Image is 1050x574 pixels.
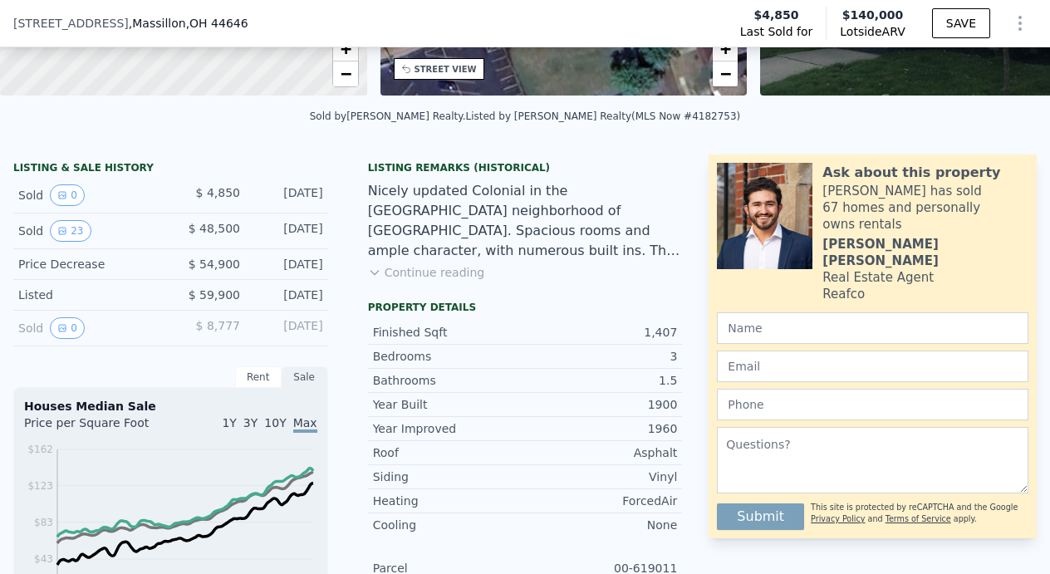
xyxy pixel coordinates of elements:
[373,324,525,341] div: Finished Sqft
[368,301,683,314] div: Property details
[373,444,525,461] div: Roof
[822,269,934,286] div: Real Estate Agent
[525,348,677,365] div: 3
[717,389,1028,420] input: Phone
[373,372,525,389] div: Bathrooms
[196,319,240,332] span: $ 8,777
[525,444,677,461] div: Asphalt
[27,444,53,455] tspan: $162
[373,396,525,413] div: Year Built
[18,184,157,206] div: Sold
[50,220,91,242] button: View historical data
[333,37,358,61] a: Zoom in
[373,420,525,437] div: Year Improved
[525,396,677,413] div: 1900
[720,38,731,59] span: +
[340,38,351,59] span: +
[18,287,157,303] div: Listed
[717,312,1028,344] input: Name
[253,220,323,242] div: [DATE]
[465,110,740,122] div: Listed by [PERSON_NAME] Realty (MLS Now #4182753)
[932,8,990,38] button: SAVE
[415,63,477,76] div: STREET VIEW
[822,236,1028,269] div: [PERSON_NAME] [PERSON_NAME]
[13,15,129,32] span: [STREET_ADDRESS]
[525,469,677,485] div: Vinyl
[822,183,1028,233] div: [PERSON_NAME] has sold 67 homes and personally owns rentals
[525,420,677,437] div: 1960
[24,398,317,415] div: Houses Median Sale
[24,415,170,441] div: Price per Square Foot
[811,497,1028,530] div: This site is protected by reCAPTCHA and the Google and apply.
[754,7,799,23] span: $4,850
[18,220,157,242] div: Sold
[525,493,677,509] div: ForcedAir
[713,37,738,61] a: Zoom in
[525,324,677,341] div: 1,407
[34,517,53,528] tspan: $83
[18,256,157,272] div: Price Decrease
[333,61,358,86] a: Zoom out
[129,15,248,32] span: , Massillon
[189,258,240,271] span: $ 54,900
[27,480,53,492] tspan: $123
[243,416,258,429] span: 3Y
[253,256,323,272] div: [DATE]
[253,317,323,339] div: [DATE]
[368,264,485,281] button: Continue reading
[264,416,286,429] span: 10Y
[740,23,813,40] span: Last Sold for
[373,348,525,365] div: Bedrooms
[189,288,240,302] span: $ 59,900
[842,8,904,22] span: $140,000
[373,517,525,533] div: Cooling
[811,514,865,523] a: Privacy Policy
[717,351,1028,382] input: Email
[34,553,53,565] tspan: $43
[253,184,323,206] div: [DATE]
[310,110,466,122] div: Sold by [PERSON_NAME] Realty .
[713,61,738,86] a: Zoom out
[196,186,240,199] span: $ 4,850
[886,514,951,523] a: Terms of Service
[525,517,677,533] div: None
[340,63,351,84] span: −
[13,161,328,178] div: LISTING & SALE HISTORY
[18,317,157,339] div: Sold
[50,184,85,206] button: View historical data
[253,287,323,303] div: [DATE]
[368,181,683,261] div: Nicely updated Colonial in the [GEOGRAPHIC_DATA] neighborhood of [GEOGRAPHIC_DATA]. Spacious room...
[373,469,525,485] div: Siding
[840,23,905,40] span: Lotside ARV
[50,317,85,339] button: View historical data
[1003,7,1037,40] button: Show Options
[186,17,248,30] span: , OH 44646
[282,366,328,388] div: Sale
[368,161,683,174] div: Listing Remarks (Historical)
[222,416,236,429] span: 1Y
[822,163,1000,183] div: Ask about this property
[189,222,240,235] span: $ 48,500
[525,372,677,389] div: 1.5
[822,286,865,302] div: Reafco
[235,366,282,388] div: Rent
[720,63,731,84] span: −
[373,493,525,509] div: Heating
[293,416,317,433] span: Max
[717,503,804,530] button: Submit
